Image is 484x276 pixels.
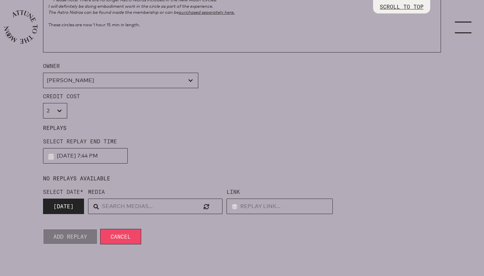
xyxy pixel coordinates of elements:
label: Select Date* [43,188,84,196]
label: Media [88,188,223,196]
span: Add Replay [53,233,87,241]
p: SCROLL TO TOP [380,3,424,11]
p: These circles are now 1 hour 15 min in length. [48,22,436,28]
label: Select Replay End Time [43,137,128,145]
em: I will definitely be doing embodiment work in the circle as part of the experience. [48,3,213,9]
label: Link [227,188,333,196]
input: SEARCH medias... [88,199,223,214]
a: purchased separately here. [179,9,235,15]
input: Click to select... [43,148,128,164]
button: [DATE] [43,199,84,214]
span: [DATE] [53,203,74,210]
p: NO REPLAYS AVAILABLE [43,169,441,182]
p: REPLAYS [43,118,441,132]
span: Cancel [111,233,131,241]
label: Owner [43,62,441,70]
button: Add Replay [43,229,97,244]
em: The Astro Nidras can be found inside the membership or can be [48,9,179,15]
button: Cancel [100,229,141,244]
label: Credit Cost [43,92,80,100]
input: Replay Link... [227,199,333,214]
